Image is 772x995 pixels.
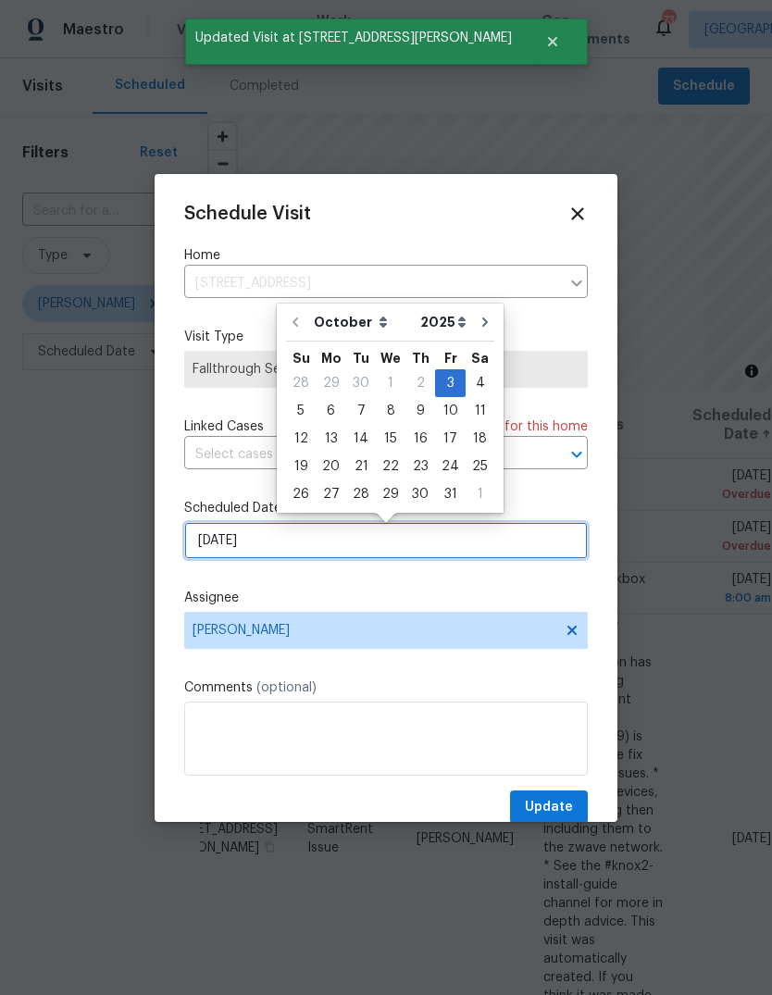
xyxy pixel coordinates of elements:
[466,426,494,452] div: 18
[346,369,376,397] div: Tue Sep 30 2025
[281,304,309,341] button: Go to previous month
[346,454,376,479] div: 21
[316,454,346,479] div: 20
[380,352,401,365] abbr: Wednesday
[346,453,376,480] div: Tue Oct 21 2025
[184,589,588,607] label: Assignee
[316,370,346,396] div: 29
[405,397,435,425] div: Thu Oct 09 2025
[405,454,435,479] div: 23
[184,205,311,223] span: Schedule Visit
[405,369,435,397] div: Thu Oct 02 2025
[309,308,416,336] select: Month
[444,352,457,365] abbr: Friday
[316,426,346,452] div: 13
[466,481,494,507] div: 1
[184,499,588,517] label: Scheduled Date
[316,425,346,453] div: Mon Oct 13 2025
[286,369,316,397] div: Sun Sep 28 2025
[435,398,466,424] div: 10
[286,480,316,508] div: Sun Oct 26 2025
[184,328,588,346] label: Visit Type
[316,453,346,480] div: Mon Oct 20 2025
[522,23,583,60] button: Close
[525,796,573,819] span: Update
[286,481,316,507] div: 26
[293,352,310,365] abbr: Sunday
[184,522,588,559] input: M/D/YYYY
[405,398,435,424] div: 9
[346,425,376,453] div: Tue Oct 14 2025
[286,370,316,396] div: 28
[405,481,435,507] div: 30
[193,623,555,638] span: [PERSON_NAME]
[376,398,405,424] div: 8
[376,454,405,479] div: 22
[346,397,376,425] div: Tue Oct 07 2025
[184,417,264,436] span: Linked Cases
[184,246,588,265] label: Home
[466,370,494,396] div: 4
[471,352,489,365] abbr: Saturday
[435,397,466,425] div: Fri Oct 10 2025
[346,398,376,424] div: 7
[435,369,466,397] div: Fri Oct 03 2025
[466,453,494,480] div: Sat Oct 25 2025
[466,369,494,397] div: Sat Oct 04 2025
[346,426,376,452] div: 14
[376,397,405,425] div: Wed Oct 08 2025
[376,425,405,453] div: Wed Oct 15 2025
[435,426,466,452] div: 17
[405,425,435,453] div: Thu Oct 16 2025
[316,369,346,397] div: Mon Sep 29 2025
[416,308,471,336] select: Year
[286,454,316,479] div: 19
[435,425,466,453] div: Fri Oct 17 2025
[435,454,466,479] div: 24
[405,426,435,452] div: 16
[510,790,588,825] button: Update
[564,442,590,467] button: Open
[286,397,316,425] div: Sun Oct 05 2025
[346,370,376,396] div: 30
[256,681,317,694] span: (optional)
[376,481,405,507] div: 29
[405,480,435,508] div: Thu Oct 30 2025
[435,370,466,396] div: 3
[316,480,346,508] div: Mon Oct 27 2025
[405,370,435,396] div: 2
[471,304,499,341] button: Go to next month
[376,370,405,396] div: 1
[316,398,346,424] div: 6
[435,480,466,508] div: Fri Oct 31 2025
[376,480,405,508] div: Wed Oct 29 2025
[286,425,316,453] div: Sun Oct 12 2025
[316,397,346,425] div: Mon Oct 06 2025
[321,352,342,365] abbr: Monday
[376,453,405,480] div: Wed Oct 22 2025
[405,453,435,480] div: Thu Oct 23 2025
[376,426,405,452] div: 15
[184,678,588,697] label: Comments
[184,441,536,469] input: Select cases
[316,481,346,507] div: 27
[466,398,494,424] div: 11
[286,398,316,424] div: 5
[346,480,376,508] div: Tue Oct 28 2025
[466,454,494,479] div: 25
[466,397,494,425] div: Sat Oct 11 2025
[184,269,560,298] input: Enter in an address
[412,352,430,365] abbr: Thursday
[567,204,588,224] span: Close
[346,481,376,507] div: 28
[185,19,522,57] span: Updated Visit at [STREET_ADDRESS][PERSON_NAME]
[286,426,316,452] div: 12
[435,453,466,480] div: Fri Oct 24 2025
[466,480,494,508] div: Sat Nov 01 2025
[376,369,405,397] div: Wed Oct 01 2025
[286,453,316,480] div: Sun Oct 19 2025
[193,360,579,379] span: Fallthrough Setup
[353,352,369,365] abbr: Tuesday
[435,481,466,507] div: 31
[466,425,494,453] div: Sat Oct 18 2025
